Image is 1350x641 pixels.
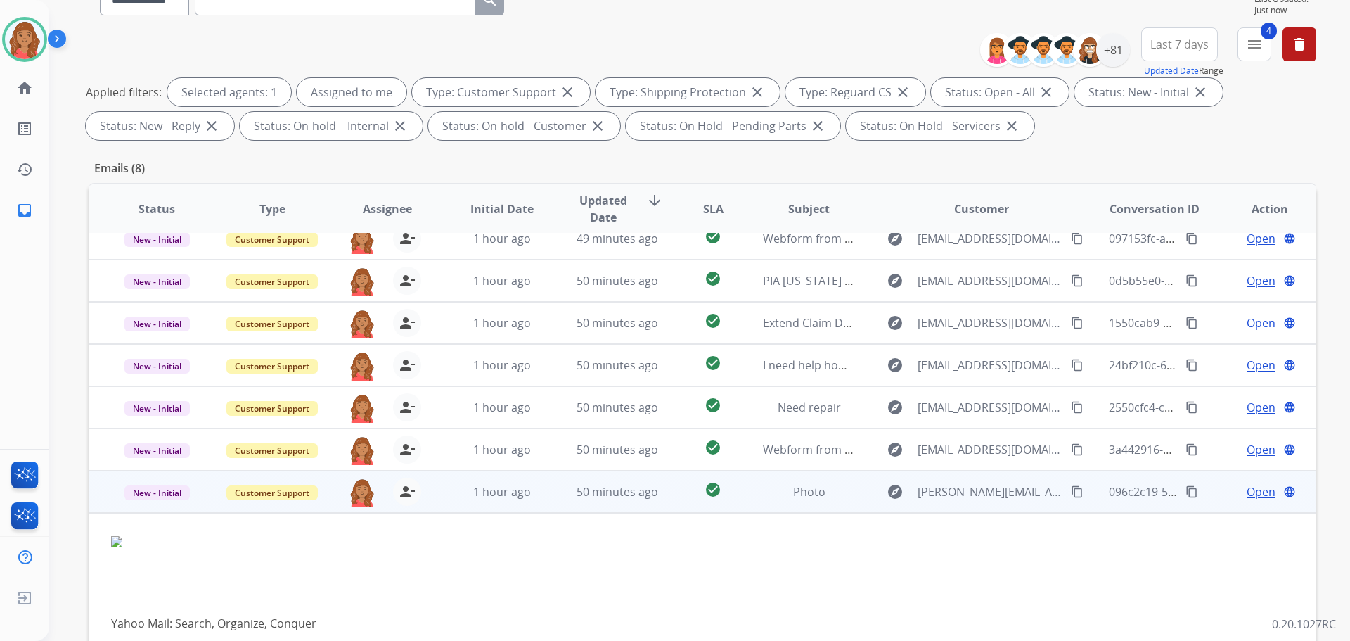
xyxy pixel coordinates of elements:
span: Customer Support [226,359,318,374]
img: agent-avatar [348,309,376,338]
mat-icon: explore [887,315,904,331]
span: New - Initial [124,443,190,458]
span: 096c2c19-54b9-4a8c-8355-1b1cc1dcbf55 [1109,484,1321,500]
div: Type: Customer Support [412,78,590,106]
span: New - Initial [124,359,190,374]
span: 50 minutes ago [577,273,658,288]
span: Open [1247,483,1275,500]
mat-icon: language [1283,443,1296,456]
span: Open [1247,230,1275,247]
span: Customer Support [226,401,318,416]
div: Status: On Hold - Pending Parts [626,112,840,140]
mat-icon: explore [887,230,904,247]
mat-icon: language [1283,401,1296,414]
span: Webform from [EMAIL_ADDRESS][DOMAIN_NAME] on [DATE] [763,231,1081,246]
span: 4 [1261,23,1277,39]
span: Open [1247,272,1275,289]
mat-icon: delete [1291,36,1308,53]
mat-icon: history [16,161,33,178]
mat-icon: close [203,118,220,134]
mat-icon: language [1283,274,1296,287]
mat-icon: person_remove [399,272,416,289]
span: Customer [954,201,1009,217]
span: New - Initial [124,485,190,500]
mat-icon: person_remove [399,483,416,500]
span: Range [1144,65,1223,77]
mat-icon: content_copy [1185,232,1198,245]
span: Status [139,201,175,217]
span: Assignee [363,201,412,217]
mat-icon: person_remove [399,441,416,458]
span: New - Initial [124,232,190,247]
img: agent-avatar [348,267,376,296]
mat-icon: content_copy [1185,443,1198,456]
span: Open [1247,315,1275,331]
mat-icon: person_remove [399,230,416,247]
div: Type: Shipping Protection [596,78,780,106]
mat-icon: explore [887,441,904,458]
mat-icon: language [1283,485,1296,498]
mat-icon: check_circle [705,397,721,414]
th: Action [1201,184,1316,234]
span: Photo [793,484,825,500]
mat-icon: check_circle [705,312,721,329]
p: Applied filters: [86,84,162,101]
mat-icon: close [894,84,911,101]
mat-icon: close [749,84,766,101]
span: [EMAIL_ADDRESS][DOMAIN_NAME] [918,441,1062,458]
span: 1 hour ago [473,231,531,246]
div: Status: On-hold - Customer [428,112,620,140]
mat-icon: language [1283,232,1296,245]
mat-icon: close [392,118,409,134]
img: agent-avatar [348,478,376,507]
mat-icon: check_circle [705,270,721,287]
mat-icon: home [16,80,33,96]
span: 097153fc-ac3a-4ddb-b010-4f9c715b88e6 [1109,231,1321,246]
span: 3a442916-726b-4d97-b49e-9acaa40b8510 [1109,442,1327,457]
button: Updated Date [1144,65,1199,77]
span: New - Initial [124,401,190,416]
mat-icon: explore [887,399,904,416]
mat-icon: check_circle [705,439,721,456]
img: agent-avatar [348,224,376,254]
span: [EMAIL_ADDRESS][DOMAIN_NAME] [918,357,1062,374]
span: Customer Support [226,485,318,500]
span: Updated Date [572,192,636,226]
mat-icon: content_copy [1185,401,1198,414]
img: agent-avatar [348,436,376,465]
p: Emails (8) [89,160,150,177]
p: 0.20.1027RC [1272,616,1336,633]
span: 50 minutes ago [577,484,658,500]
span: Customer Support [226,317,318,331]
span: Subject [788,201,830,217]
span: Webform from [EMAIL_ADDRESS][DOMAIN_NAME] on [DATE] [763,442,1081,457]
span: [EMAIL_ADDRESS][DOMAIN_NAME] [918,315,1062,331]
div: Assigned to me [297,78,406,106]
mat-icon: content_copy [1071,485,1084,498]
mat-icon: explore [887,357,904,374]
div: Status: On Hold - Servicers [846,112,1034,140]
span: 1 hour ago [473,273,531,288]
span: Open [1247,357,1275,374]
mat-icon: explore [887,272,904,289]
mat-icon: content_copy [1185,485,1198,498]
mat-icon: explore [887,483,904,500]
span: Last 7 days [1150,42,1209,47]
div: Status: On-hold – Internal [240,112,423,140]
span: 50 minutes ago [577,400,658,415]
mat-icon: content_copy [1071,443,1084,456]
mat-icon: check_circle [705,228,721,245]
mat-icon: close [1003,118,1020,134]
mat-icon: content_copy [1185,317,1198,329]
mat-icon: check_circle [705,355,721,372]
span: PIA [US_STATE] Education Schedule [763,273,949,288]
button: 4 [1237,27,1271,61]
span: [EMAIL_ADDRESS][DOMAIN_NAME] [918,272,1062,289]
span: 24bf210c-6755-488e-b795-adc5e9405cde [1109,357,1323,373]
mat-icon: content_copy [1071,401,1084,414]
span: 2550cfc4-cc7f-498b-8dde-248ec0c38528 [1109,400,1318,415]
a: Yahoo Mail: Search, Organize, Conquer [111,616,316,631]
span: Initial Date [470,201,534,217]
span: 50 minutes ago [577,315,658,331]
span: Just now [1254,5,1316,16]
